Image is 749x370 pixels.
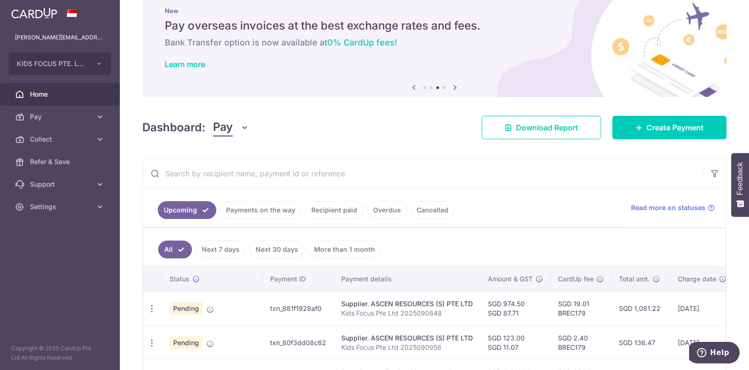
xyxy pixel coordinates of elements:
[305,201,363,219] a: Recipient paid
[196,241,246,258] a: Next 7 days
[165,60,205,69] a: Learn more
[169,336,203,349] span: Pending
[631,203,715,212] a: Read more on statuses
[736,162,744,195] span: Feedback
[169,302,203,315] span: Pending
[158,241,192,258] a: All
[612,116,727,139] a: Create Payment
[611,291,670,325] td: SGD 1,081.22
[488,274,533,284] span: Amount & GST
[263,325,334,360] td: txn_80f3dd08c62
[220,201,301,219] a: Payments on the way
[341,333,473,343] div: Supplier. ASCEN RESOURCES (S) PTE LTD
[670,325,734,360] td: [DATE]
[631,203,705,212] span: Read more on statuses
[30,202,92,211] span: Settings
[30,90,92,99] span: Home
[689,342,740,365] iframe: Opens a widget where you can find more information
[341,309,473,318] p: Kids Focus Pte Ltd 2025090848
[558,274,594,284] span: CardUp fee
[308,241,381,258] a: More than 1 month
[341,343,473,352] p: Kids Focus Pte Ltd 2025090958
[551,291,611,325] td: SGD 19.01 BREC179
[611,325,670,360] td: SGD 136.47
[165,18,704,33] h5: Pay overseas invoices at the best exchange rates and fees.
[11,8,57,19] img: CardUp
[169,274,190,284] span: Status
[142,119,206,136] h4: Dashboard:
[327,38,397,47] span: 0% CardUp fees!
[30,157,92,166] span: Refer & Save
[480,325,551,360] td: SGD 123.00 SGD 11.07
[165,7,704,15] p: New
[213,119,233,136] span: Pay
[334,267,480,291] th: Payment details
[263,291,334,325] td: txn_881f1928af0
[341,299,473,309] div: Supplier. ASCEN RESOURCES (S) PTE LTD
[516,122,578,133] span: Download Report
[551,325,611,360] td: SGD 2.40 BREC179
[619,274,650,284] span: Total amt.
[15,33,105,42] p: [PERSON_NAME][EMAIL_ADDRESS][DOMAIN_NAME]
[17,59,86,68] span: KIDS FOCUS PTE. LTD.
[678,274,716,284] span: Charge date
[367,201,407,219] a: Overdue
[480,291,551,325] td: SGD 974.50 SGD 87.71
[670,291,734,325] td: [DATE]
[158,201,216,219] a: Upcoming
[143,159,704,189] input: Search by recipient name, payment id or reference
[731,153,749,217] button: Feedback - Show survey
[263,267,334,291] th: Payment ID
[30,135,92,144] span: Collect
[411,201,455,219] a: Cancelled
[8,53,111,75] button: KIDS FOCUS PTE. LTD.
[250,241,304,258] a: Next 30 days
[213,119,249,136] button: Pay
[30,180,92,189] span: Support
[165,37,704,48] h6: Bank Transfer option is now available at
[30,112,92,121] span: Pay
[482,116,601,139] a: Download Report
[646,122,704,133] span: Create Payment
